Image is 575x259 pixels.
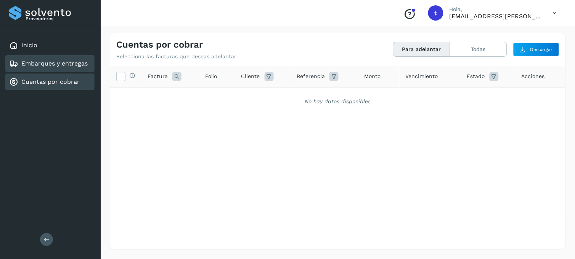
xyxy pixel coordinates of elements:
[530,46,553,53] span: Descargar
[116,53,236,60] p: Selecciona las facturas que deseas adelantar
[120,98,556,106] div: No hay datos disponibles
[21,78,80,85] a: Cuentas por cobrar
[5,55,95,72] div: Embarques y entregas
[394,42,450,56] button: Para adelantar
[364,72,381,80] span: Monto
[148,72,168,80] span: Factura
[513,43,559,56] button: Descargar
[5,74,95,90] div: Cuentas por cobrar
[241,72,260,80] span: Cliente
[522,72,545,80] span: Acciones
[26,16,92,21] p: Proveedores
[21,42,37,49] a: Inicio
[450,42,507,56] button: Todas
[5,37,95,54] div: Inicio
[450,6,541,13] p: Hola,
[467,72,485,80] span: Estado
[21,60,88,67] a: Embarques y entregas
[205,72,217,80] span: Folio
[116,39,203,50] h4: Cuentas por cobrar
[406,72,438,80] span: Vencimiento
[450,13,541,20] p: transportes.lg.lozano@gmail.com
[297,72,325,80] span: Referencia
